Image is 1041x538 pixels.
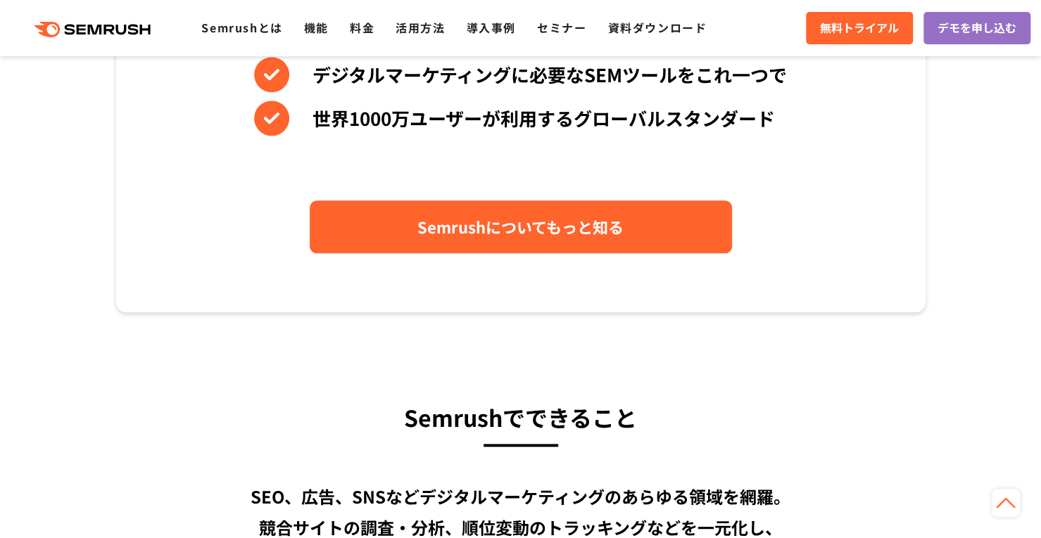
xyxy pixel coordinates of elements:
[350,19,374,36] a: 料金
[537,19,586,36] a: セミナー
[820,19,899,37] span: 無料トライアル
[304,19,329,36] a: 機能
[417,214,624,239] span: Semrushについてもっと知る
[607,19,707,36] a: 資料ダウンロード
[254,101,787,136] li: 世界1000万ユーザーが利用するグローバルスタンダード
[310,200,732,253] a: Semrushについてもっと知る
[467,19,516,36] a: 導入事例
[938,19,1016,37] span: デモを申し込む
[923,12,1030,44] a: デモを申し込む
[116,398,926,436] h3: Semrushでできること
[396,19,445,36] a: 活用方法
[254,57,787,92] li: デジタルマーケティングに必要なSEMツールをこれ一つで
[201,19,282,36] a: Semrushとは
[806,12,913,44] a: 無料トライアル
